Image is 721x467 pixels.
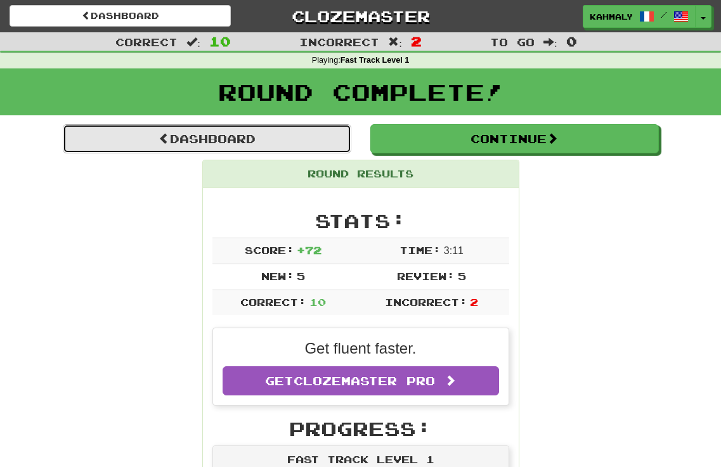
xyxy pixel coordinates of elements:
span: Correct [115,35,178,48]
h2: Stats: [212,210,509,231]
a: kahmaly / [583,5,696,28]
span: Time: [399,244,441,256]
span: New: [261,270,294,282]
span: : [186,37,200,48]
button: Continue [370,124,659,153]
span: Incorrect [299,35,379,48]
span: + 72 [297,244,322,256]
span: 10 [209,34,231,49]
span: 0 [566,34,577,49]
span: 10 [309,296,326,308]
span: Incorrect: [385,296,467,308]
a: Dashboard [10,5,231,27]
span: kahmaly [590,11,633,22]
span: Score: [245,244,294,256]
span: 5 [297,270,305,282]
p: Get fluent faster. [223,338,499,359]
a: Dashboard [63,124,351,153]
span: 2 [470,296,478,308]
span: / [661,10,667,19]
span: Review: [397,270,455,282]
span: 3 : 11 [444,245,464,256]
h1: Round Complete! [4,79,717,105]
a: GetClozemaster Pro [223,366,499,395]
span: Clozemaster Pro [294,374,435,388]
div: Round Results [203,160,519,188]
span: : [543,37,557,48]
span: 5 [458,270,466,282]
span: : [388,37,402,48]
a: Clozemaster [250,5,471,27]
span: To go [490,35,535,48]
strong: Fast Track Level 1 [341,56,410,65]
span: 2 [411,34,422,49]
h2: Progress: [212,418,509,439]
span: Correct: [240,296,306,308]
